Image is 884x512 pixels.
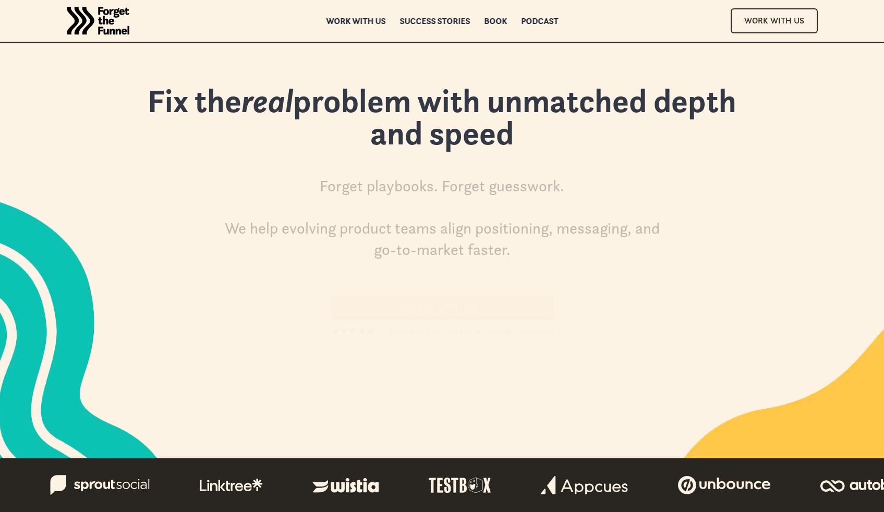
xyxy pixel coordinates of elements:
[221,176,664,260] div: Forget playbooks. Forget guesswork. We help evolving product teams align positioning, messaging, ...
[731,8,818,33] a: Work With Us
[521,17,558,25] a: Podcast
[129,84,755,160] h1: Fix the problem with unmatched depth and speed
[343,302,541,314] div: Work With us
[326,17,385,25] a: Work with us
[331,296,554,321] a: Work With us
[387,325,554,337] div: Trusted by best-in-class technology companies
[484,17,507,25] a: Book
[399,17,470,25] a: Success Stories
[241,80,293,121] em: real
